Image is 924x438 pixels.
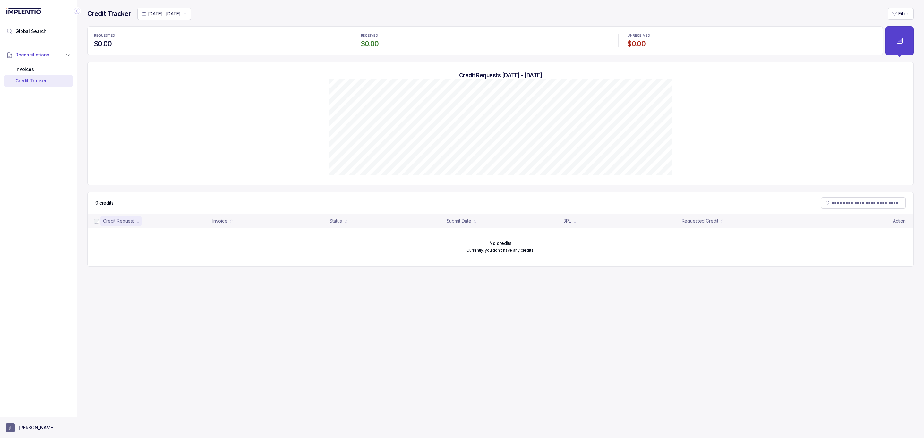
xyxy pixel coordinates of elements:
search: Date Range Picker [141,11,181,17]
button: User initials[PERSON_NAME] [6,423,71,432]
button: Reconciliations [4,48,73,62]
div: Requested Credit [682,218,719,224]
h4: $0.00 [361,39,610,48]
ul: Statistic Highlights [87,26,883,55]
span: Global Search [15,28,47,35]
search: Table Search Bar [821,197,906,209]
p: Action [893,218,906,224]
div: Invoice [212,218,227,224]
div: Status [329,218,342,224]
p: [PERSON_NAME] [19,425,55,431]
div: Collapse Icon [73,7,81,15]
span: User initials [6,423,15,432]
div: Credit Request [103,218,134,224]
div: Submit Date [447,218,471,224]
p: RECEIVED [361,34,378,38]
nav: Table Control [88,192,913,214]
div: 3PL [563,218,571,224]
div: Reconciliations [4,62,73,88]
button: Filter [888,8,914,20]
p: Filter [898,11,908,17]
li: Statistic UNRECEIVED [624,29,880,52]
li: Statistic RECEIVED [357,29,613,52]
input: checkbox-checkbox-all [94,219,99,224]
span: Reconciliations [15,52,49,58]
p: UNRECEIVED [628,34,650,38]
div: Credit Tracker [9,75,68,87]
button: Date Range Picker [137,8,191,20]
h4: $0.00 [94,39,343,48]
h5: Credit Requests [DATE] - [DATE] [98,72,903,79]
li: Statistic REQUESTED [90,29,346,52]
div: Invoices [9,63,68,75]
p: 0 credits [95,200,114,206]
p: REQUESTED [94,34,115,38]
p: [DATE] - [DATE] [148,11,181,17]
div: Remaining page entries [95,200,114,206]
h6: No credits [489,241,512,246]
p: Currently, you don't have any credits. [466,247,534,254]
h4: Credit Tracker [87,9,131,18]
h4: $0.00 [628,39,876,48]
